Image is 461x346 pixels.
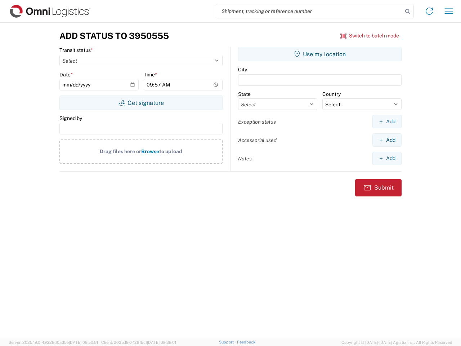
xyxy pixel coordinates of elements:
[59,47,93,53] label: Transit status
[372,133,402,147] button: Add
[9,340,98,345] span: Server: 2025.19.0-49328d0a35e
[59,115,82,121] label: Signed by
[238,91,251,97] label: State
[372,115,402,128] button: Add
[69,340,98,345] span: [DATE] 09:50:51
[341,339,452,346] span: Copyright © [DATE]-[DATE] Agistix Inc., All Rights Reserved
[147,340,176,345] span: [DATE] 09:39:01
[101,340,176,345] span: Client: 2025.19.0-129fbcf
[159,148,182,154] span: to upload
[100,148,141,154] span: Drag files here or
[59,71,73,78] label: Date
[216,4,403,18] input: Shipment, tracking or reference number
[144,71,157,78] label: Time
[237,340,255,344] a: Feedback
[219,340,237,344] a: Support
[59,96,223,110] button: Get signature
[238,47,402,61] button: Use my location
[59,31,169,41] h3: Add Status to 3950555
[355,179,402,196] button: Submit
[372,152,402,165] button: Add
[238,66,247,73] label: City
[322,91,341,97] label: Country
[238,155,252,162] label: Notes
[340,30,399,42] button: Switch to batch mode
[238,119,276,125] label: Exception status
[141,148,159,154] span: Browse
[238,137,277,143] label: Accessorial used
